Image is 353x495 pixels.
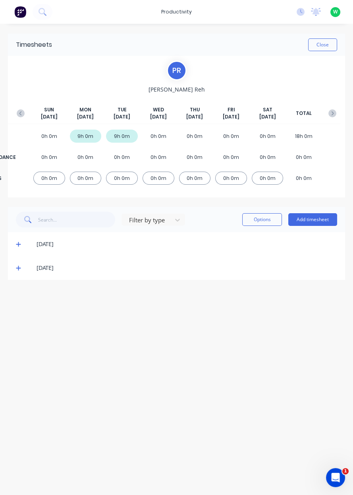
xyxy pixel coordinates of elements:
[179,130,211,143] div: 0h 0m
[118,106,127,113] span: TUE
[70,172,102,185] div: 0h 0m
[14,6,26,18] img: Factory
[215,130,247,143] div: 0h 0m
[242,213,282,226] button: Options
[326,468,345,487] iframe: Intercom live chat
[153,106,164,113] span: WED
[41,113,58,120] span: [DATE]
[215,151,247,164] div: 0h 0m
[106,130,138,143] div: 9h 0m
[37,240,337,248] div: [DATE]
[288,130,320,143] div: 18h 0m
[288,172,320,185] div: 0h 0m
[149,85,205,94] span: [PERSON_NAME] Reh
[259,113,276,120] span: [DATE]
[79,106,91,113] span: MON
[157,6,196,18] div: productivity
[33,130,65,143] div: 0h 0m
[333,8,338,15] span: W
[106,172,138,185] div: 0h 0m
[33,172,65,185] div: 0h 0m
[77,113,94,120] span: [DATE]
[308,38,337,51] button: Close
[38,212,116,227] input: Search...
[106,151,138,164] div: 0h 0m
[190,106,200,113] span: THU
[179,151,211,164] div: 0h 0m
[150,113,167,120] span: [DATE]
[16,40,52,50] div: Timesheets
[296,110,312,117] span: TOTAL
[167,61,187,80] div: P R
[215,172,247,185] div: 0h 0m
[342,468,349,474] span: 1
[37,264,337,272] div: [DATE]
[143,172,174,185] div: 0h 0m
[143,151,174,164] div: 0h 0m
[44,106,54,113] span: SUN
[186,113,203,120] span: [DATE]
[288,151,320,164] div: 0h 0m
[288,213,337,226] button: Add timesheet
[252,130,284,143] div: 0h 0m
[70,130,102,143] div: 9h 0m
[33,151,65,164] div: 0h 0m
[227,106,235,113] span: FRI
[179,172,211,185] div: 0h 0m
[70,151,102,164] div: 0h 0m
[143,130,174,143] div: 0h 0m
[223,113,239,120] span: [DATE]
[252,151,284,164] div: 0h 0m
[263,106,272,113] span: SAT
[252,172,284,185] div: 0h 0m
[114,113,130,120] span: [DATE]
